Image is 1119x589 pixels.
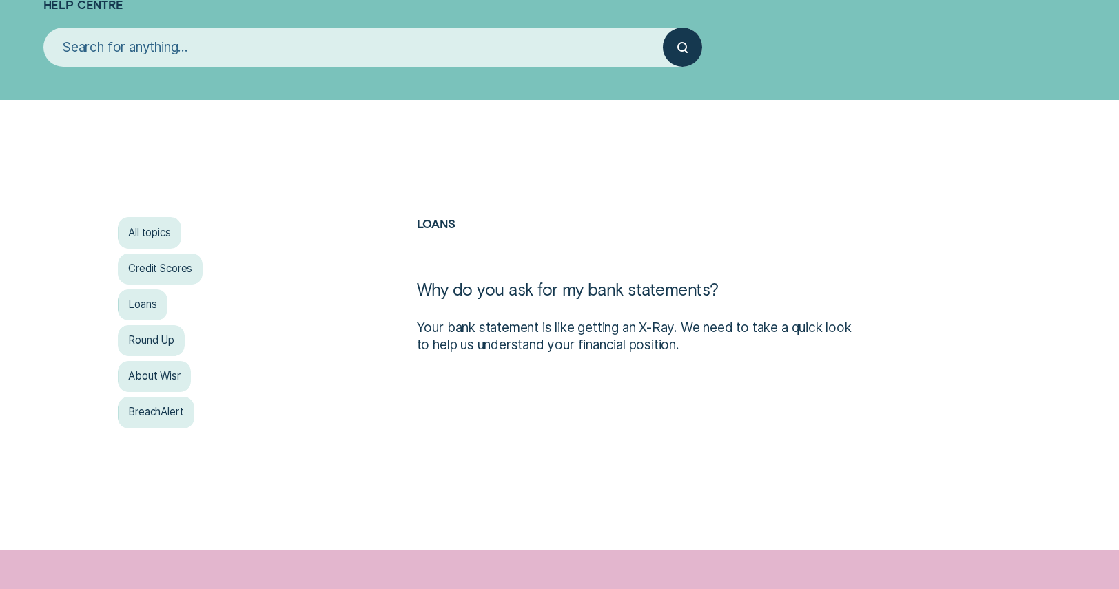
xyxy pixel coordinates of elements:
h2: Loans [417,217,852,278]
h1: Why do you ask for my bank statements? [417,278,852,319]
a: Credit Scores [118,254,203,285]
button: Submit your search query. [663,28,702,67]
input: Search for anything... [43,28,664,67]
a: About Wisr [118,361,191,393]
a: Round Up [118,325,185,357]
a: All topics [118,217,181,249]
a: Loans [417,216,455,230]
a: BreachAlert [118,397,194,428]
p: Your bank statement is like getting an X-Ray. We need to take a quick look to help us understand ... [417,319,852,354]
a: Loans [118,289,167,321]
